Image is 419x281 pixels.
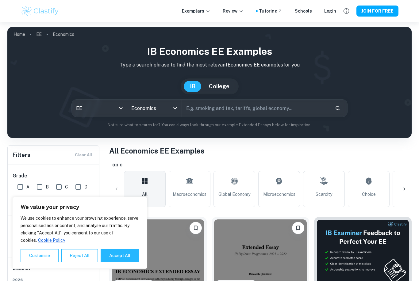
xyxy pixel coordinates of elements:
[46,184,49,190] span: B
[173,191,206,198] span: Macroeconomics
[333,103,343,113] button: Search
[26,184,29,190] span: A
[362,191,376,198] span: Choice
[36,30,42,39] a: EE
[324,8,336,14] a: Login
[223,8,244,14] p: Review
[190,222,202,234] button: Please log in to bookmark exemplars
[184,81,202,92] button: IB
[12,122,407,128] p: Not sure what to search for? You can always look through our example Extended Essays below for in...
[61,249,98,262] button: Reject All
[109,145,412,156] h1: All Economics EE Examples
[12,197,147,269] div: We value your privacy
[72,100,127,117] div: EE
[38,237,65,243] a: Cookie Policy
[13,265,95,277] h6: Session
[182,8,210,14] p: Exemplars
[13,30,25,39] a: Home
[142,191,148,198] span: All
[53,31,74,38] p: Economics
[13,151,30,159] h6: Filters
[356,6,398,17] button: JOIN FOR FREE
[12,61,407,69] p: Type a search phrase to find the most relevant Economics EE examples for you
[101,249,139,262] button: Accept All
[21,5,60,17] img: Clastify logo
[316,191,332,198] span: Scarcity
[7,27,412,138] img: profile cover
[263,191,295,198] span: Microeconomics
[21,249,59,262] button: Customise
[182,100,330,117] input: E.g. smoking and tax, tariffs, global economy...
[203,81,236,92] button: College
[65,184,68,190] span: C
[12,44,407,59] h1: IB Economics EE examples
[21,215,139,244] p: We use cookies to enhance your browsing experience, serve personalised ads or content, and analys...
[21,203,139,211] p: We value your privacy
[341,6,352,16] button: Help and Feedback
[218,191,250,198] span: Global Economy
[295,8,312,14] a: Schools
[292,222,304,234] button: Please log in to bookmark exemplars
[13,172,95,180] h6: Grade
[109,161,412,169] h6: Topic
[171,104,179,112] button: Open
[84,184,87,190] span: D
[259,8,283,14] a: Tutoring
